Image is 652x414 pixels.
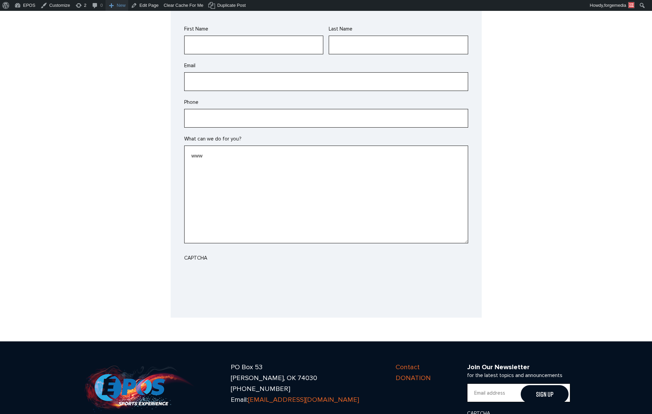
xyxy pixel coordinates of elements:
[396,363,420,371] a: Contact
[467,383,570,402] input: Email address
[184,135,241,143] label: What can we do for you?
[396,374,431,382] a: DONATION
[467,373,570,378] p: for the latest topics and announcements
[184,265,287,291] iframe: reCAPTCHA
[604,3,626,8] span: forgemedia
[231,362,359,405] p: PO Box 53 [PERSON_NAME], OK 74030 [PHONE_NUMBER] Email:
[329,25,352,33] label: Last Name
[184,25,208,33] label: First Name
[521,385,569,403] input: Sign Up
[184,61,195,70] label: Email
[467,363,530,371] strong: Join Our Newsletter
[248,396,359,403] a: [EMAIL_ADDRESS][DOMAIN_NAME]
[184,254,207,262] label: CAPTCHA
[184,98,198,106] label: Phone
